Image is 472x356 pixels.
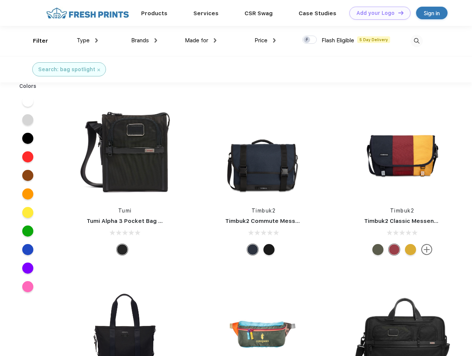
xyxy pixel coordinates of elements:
a: Sign in [416,7,448,19]
img: fo%20logo%202.webp [44,7,131,20]
img: dropdown.png [95,38,98,43]
div: Eco Amber [405,244,416,255]
div: Eco Black [263,244,275,255]
img: DT [398,11,403,15]
img: desktop_search.svg [410,35,423,47]
div: Search: bag spotlight [38,66,95,73]
div: Add your Logo [356,10,395,16]
span: Type [77,37,90,44]
div: Eco Army [372,244,383,255]
span: 5 Day Delivery [357,36,390,43]
a: Timbuk2 [390,208,415,214]
span: Brands [131,37,149,44]
img: dropdown.png [214,38,216,43]
div: Sign in [424,9,440,17]
img: func=resize&h=266 [353,101,452,200]
img: func=resize&h=266 [76,101,174,200]
div: Black [117,244,128,255]
img: dropdown.png [273,38,276,43]
a: Tumi Alpha 3 Pocket Bag Small [87,218,173,224]
span: Price [255,37,267,44]
a: Timbuk2 Commute Messenger Bag [225,218,325,224]
span: Flash Eligible [322,37,354,44]
div: Eco Nautical [247,244,258,255]
a: Timbuk2 Classic Messenger Bag [364,218,456,224]
img: filter_cancel.svg [97,69,100,71]
div: Eco Bookish [389,244,400,255]
div: Filter [33,37,48,45]
img: dropdown.png [154,38,157,43]
span: Made for [185,37,208,44]
a: Tumi [118,208,132,214]
a: Timbuk2 [252,208,276,214]
a: Products [141,10,167,17]
img: more.svg [421,244,432,255]
div: Colors [14,82,42,90]
img: func=resize&h=266 [214,101,313,200]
